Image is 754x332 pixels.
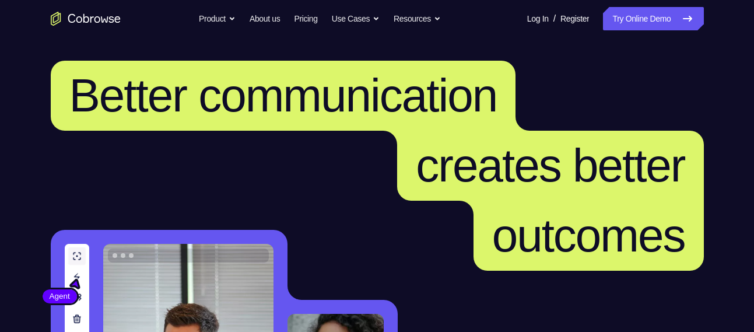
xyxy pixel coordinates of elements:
span: outcomes [492,209,685,261]
a: Log In [527,7,549,30]
span: Better communication [69,69,497,121]
a: Pricing [294,7,317,30]
span: Agent [43,291,77,302]
a: Try Online Demo [603,7,703,30]
button: Resources [394,7,441,30]
a: Register [560,7,589,30]
button: Product [199,7,236,30]
span: / [553,12,556,26]
button: Use Cases [332,7,380,30]
a: Go to the home page [51,12,121,26]
span: creates better [416,139,685,191]
a: About us [250,7,280,30]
